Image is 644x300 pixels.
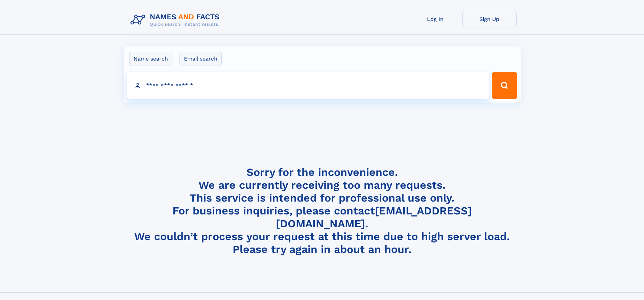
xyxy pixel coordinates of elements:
[492,72,517,99] button: Search Button
[180,52,222,66] label: Email search
[127,72,489,99] input: search input
[408,11,462,27] a: Log In
[462,11,517,27] a: Sign Up
[128,11,225,29] img: Logo Names and Facts
[276,204,472,230] a: [EMAIL_ADDRESS][DOMAIN_NAME]
[129,52,172,66] label: Name search
[128,166,517,256] h4: Sorry for the inconvenience. We are currently receiving too many requests. This service is intend...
